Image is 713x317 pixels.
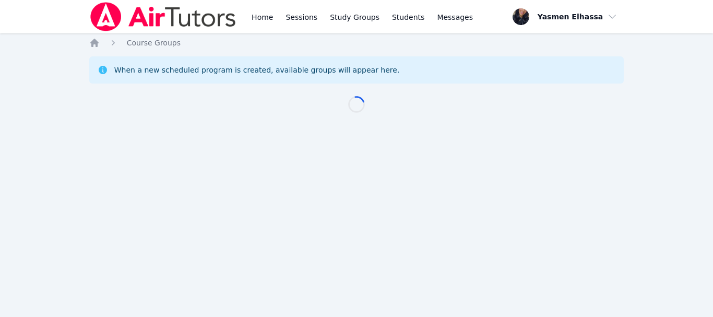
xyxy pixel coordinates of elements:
img: Air Tutors [89,2,237,31]
span: Course Groups [127,39,181,47]
a: Course Groups [127,38,181,48]
div: When a new scheduled program is created, available groups will appear here. [114,65,400,75]
nav: Breadcrumb [89,38,624,48]
span: Messages [437,12,473,22]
